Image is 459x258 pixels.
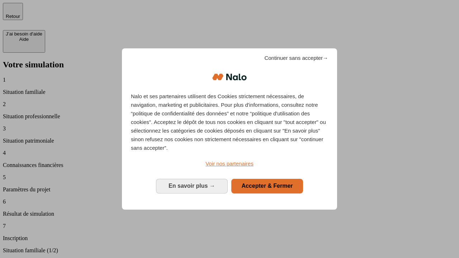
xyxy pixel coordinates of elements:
div: Bienvenue chez Nalo Gestion du consentement [122,48,337,209]
img: Logo [212,66,247,88]
a: Voir nos partenaires [131,159,328,168]
span: Voir nos partenaires [205,161,253,167]
button: Accepter & Fermer: Accepter notre traitement des données et fermer [231,179,303,193]
span: En savoir plus → [169,183,215,189]
span: Continuer sans accepter→ [264,54,328,62]
span: Accepter & Fermer [241,183,293,189]
p: Nalo et ses partenaires utilisent des Cookies strictement nécessaires, de navigation, marketing e... [131,92,328,152]
button: En savoir plus: Configurer vos consentements [156,179,228,193]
